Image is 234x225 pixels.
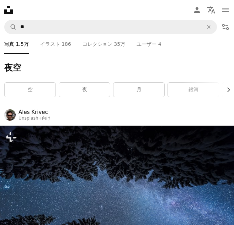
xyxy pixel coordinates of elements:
[18,116,42,121] a: Unsplash+
[4,62,230,74] h1: 夜空
[4,20,217,34] form: サイト内でビジュアルを探す
[59,83,110,97] a: 夜
[204,3,218,17] button: 言語
[201,20,217,34] button: 全てクリア
[218,20,233,34] button: フィルター
[222,83,230,97] button: リストを右にスクロールする
[4,6,13,14] a: ホーム — Unsplash
[218,3,233,17] button: メニュー
[190,3,204,17] a: ログイン / 登録する
[168,83,219,97] a: 銀河
[113,83,164,97] a: 月
[137,34,161,54] a: ユーザー 4
[5,83,55,97] a: 空
[5,20,17,34] button: Unsplashで検索する
[114,40,125,48] span: 35万
[40,34,71,54] a: イラスト 186
[18,116,50,121] div: 向け
[83,34,125,54] a: コレクション 35万
[62,40,71,48] span: 186
[18,109,50,116] a: Ales Krivec
[4,109,16,121] img: Ales Krivecのプロフィールを見る
[158,40,161,48] span: 4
